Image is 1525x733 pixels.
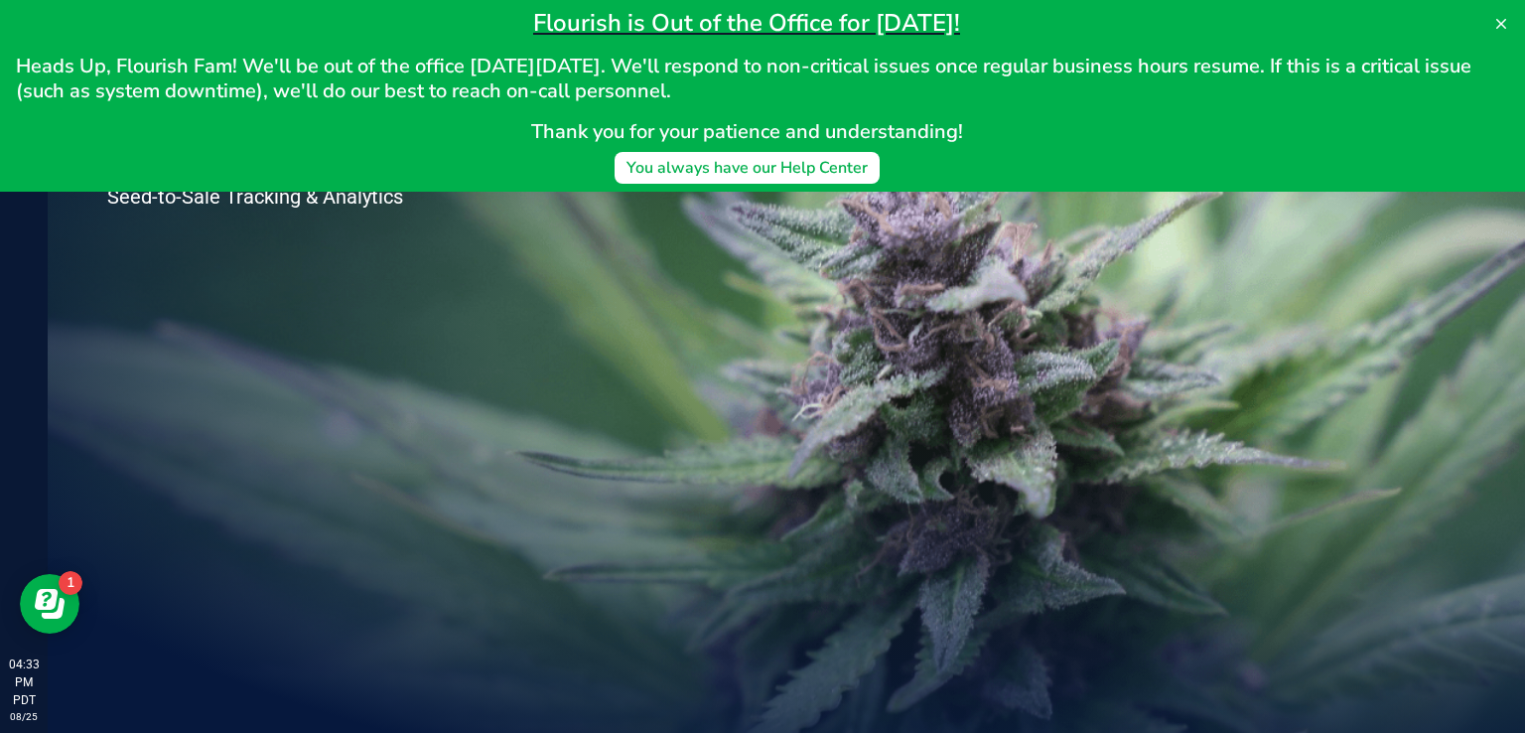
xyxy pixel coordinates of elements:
span: Heads Up, Flourish Fam! We'll be out of the office [DATE][DATE]. We'll respond to non-critical is... [16,53,1476,104]
p: 04:33 PM PDT [9,656,39,709]
iframe: Resource center unread badge [59,571,82,595]
div: You always have our Help Center [626,156,868,180]
span: Thank you for your patience and understanding! [531,118,963,145]
p: 08/25 [9,709,39,724]
iframe: Resource center [20,574,79,634]
span: Flourish is Out of the Office for [DATE]! [533,7,960,39]
p: Seed-to-Sale Tracking & Analytics [107,187,485,207]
